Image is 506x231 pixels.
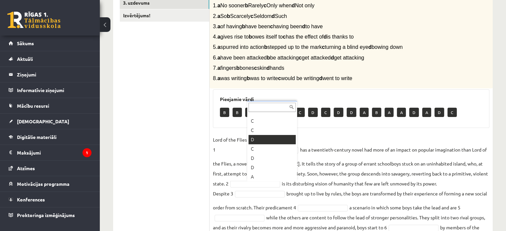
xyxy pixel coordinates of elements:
div: A [249,172,296,181]
div: D [249,163,296,172]
div: C [249,116,296,126]
div: D [249,135,296,144]
div: C [249,126,296,135]
div: D [249,154,296,163]
div: C [249,144,296,154]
